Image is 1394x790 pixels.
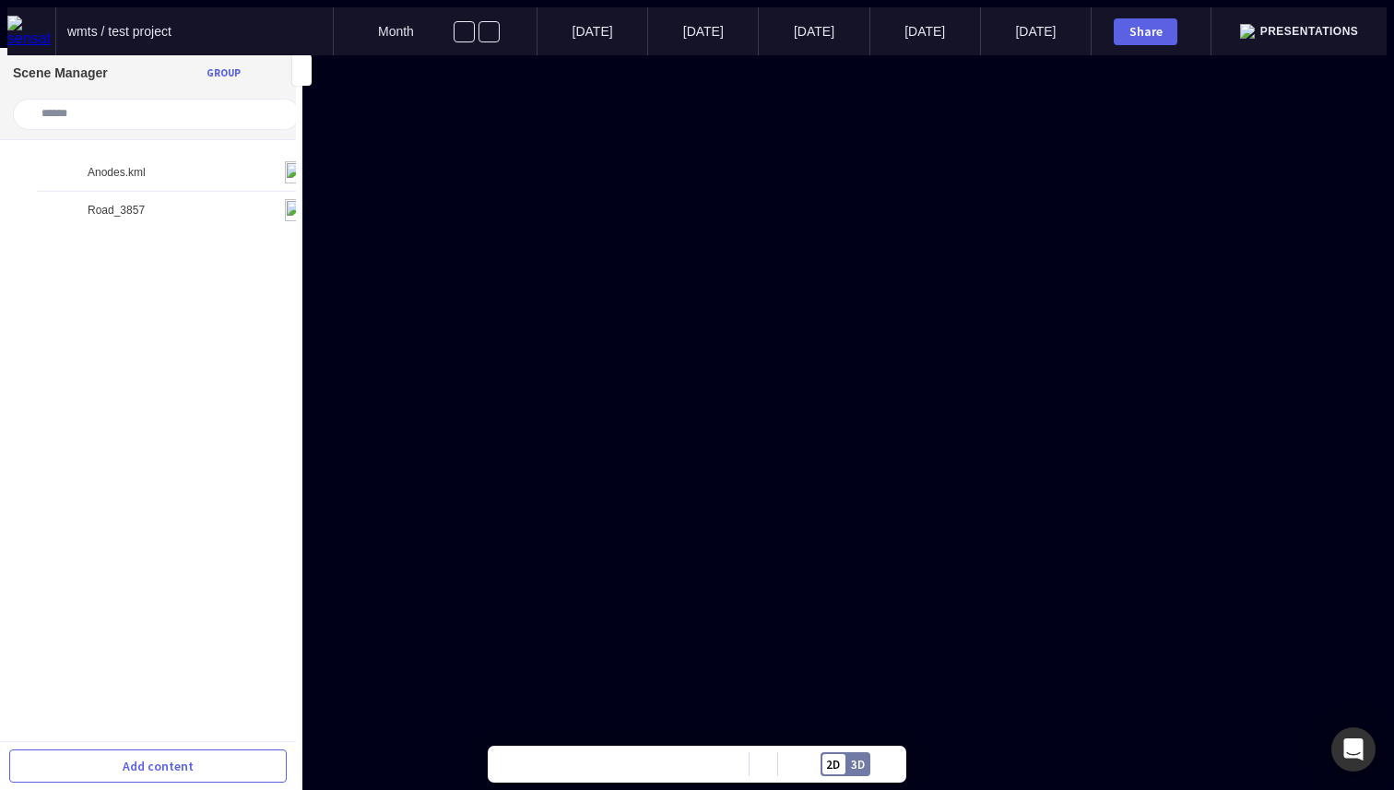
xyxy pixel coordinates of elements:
[1114,18,1177,45] button: Share
[7,16,55,47] img: sensat
[869,7,980,55] mapp-timeline-period: [DATE]
[1331,727,1376,772] div: Open Intercom Messenger
[758,7,868,55] mapp-timeline-period: [DATE]
[67,24,171,39] span: wmts / test project
[980,7,1091,55] mapp-timeline-period: [DATE]
[1122,25,1169,38] div: Share
[1260,25,1359,38] span: Presentations
[1240,24,1255,39] img: presentation.svg
[378,24,414,39] span: Month
[647,7,758,55] mapp-timeline-period: [DATE]
[537,7,647,55] mapp-timeline-period: [DATE]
